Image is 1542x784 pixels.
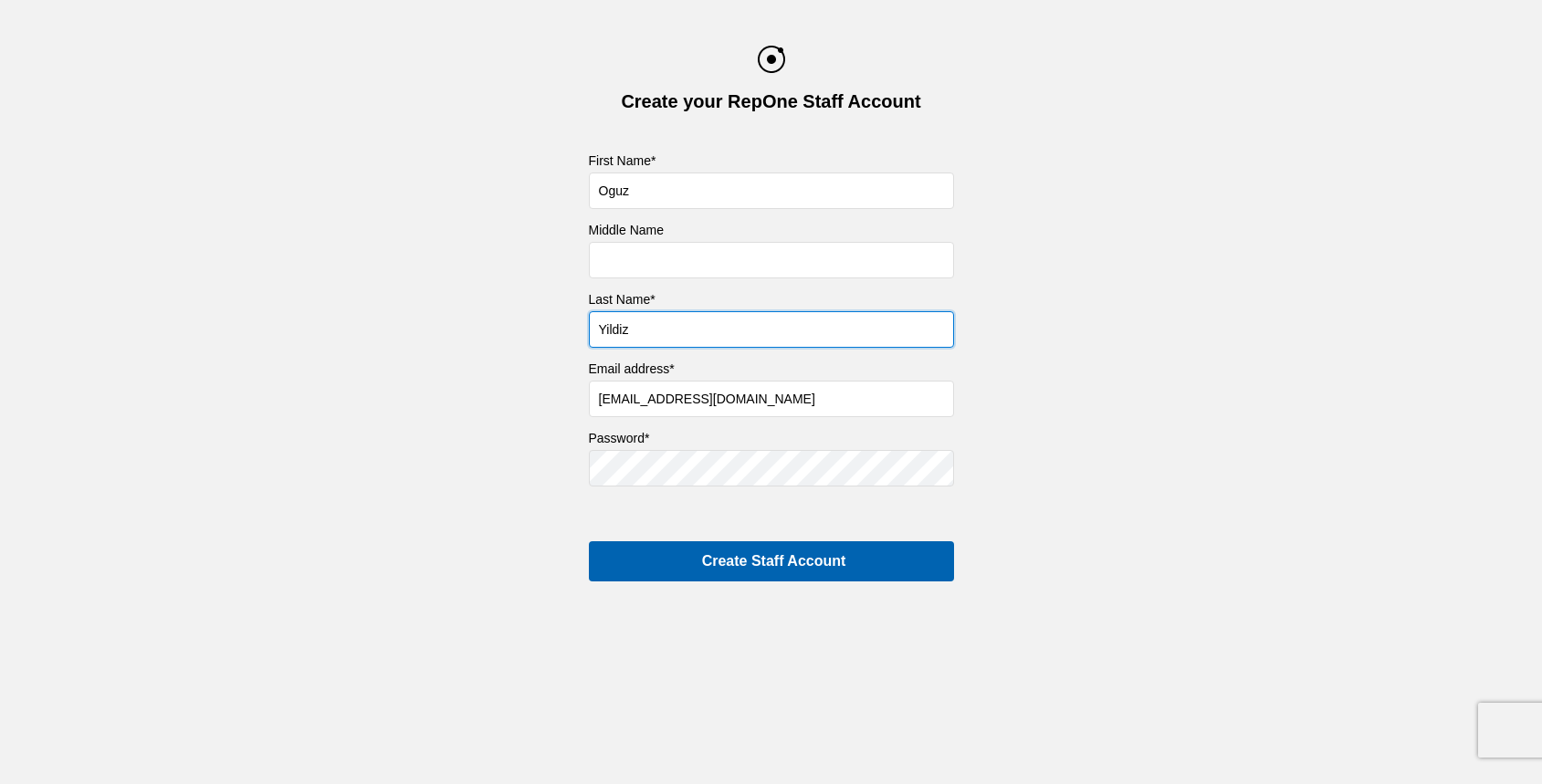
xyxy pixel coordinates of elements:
label: Email address* [589,361,954,376]
img: RepOne Logo [758,46,785,73]
label: Password* [589,431,954,445]
label: Middle Name [589,223,954,237]
div: Create your RepOne Staff Account [621,91,920,112]
input: Create Staff Account [589,541,954,581]
iframe: Chat Widget [1451,696,1542,784]
label: First Name* [589,153,954,168]
label: Last Name* [589,292,954,307]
